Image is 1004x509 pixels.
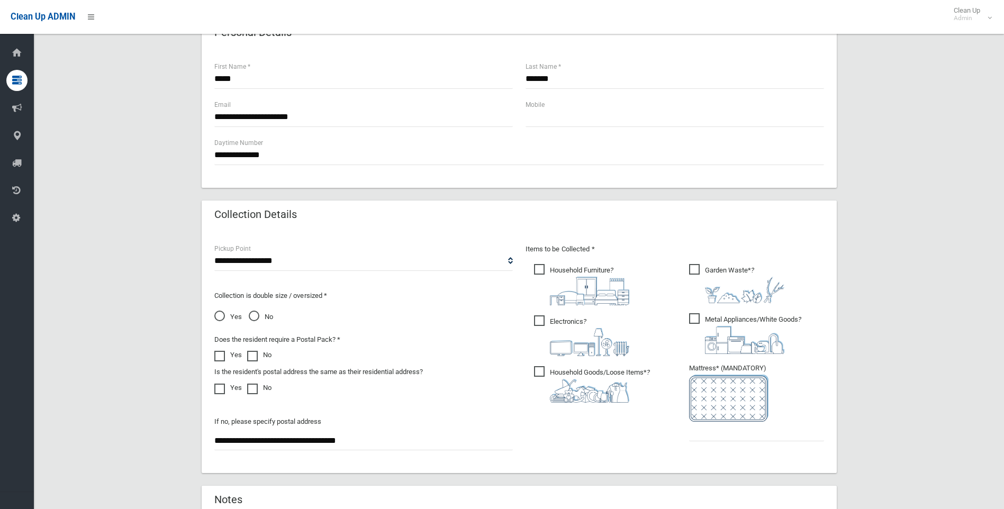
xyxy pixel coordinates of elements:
[705,315,801,354] i: ?
[247,381,272,394] label: No
[202,204,310,225] header: Collection Details
[249,311,273,323] span: No
[689,375,768,422] img: e7408bece873d2c1783593a074e5cb2f.png
[214,349,242,361] label: Yes
[11,12,75,22] span: Clean Up ADMIN
[705,326,784,354] img: 36c1b0289cb1767239cdd3de9e694f19.png
[689,313,801,354] span: Metal Appliances/White Goods
[948,6,991,22] span: Clean Up
[214,366,423,378] label: Is the resident's postal address the same as their residential address?
[550,379,629,403] img: b13cc3517677393f34c0a387616ef184.png
[550,277,629,305] img: aa9efdbe659d29b613fca23ba79d85cb.png
[689,364,824,422] span: Mattress* (MANDATORY)
[526,243,824,256] p: Items to be Collected *
[550,328,629,356] img: 394712a680b73dbc3d2a6a3a7ffe5a07.png
[214,415,321,428] label: If no, please specify postal address
[214,289,513,302] p: Collection is double size / oversized *
[689,264,784,303] span: Garden Waste*
[214,381,242,394] label: Yes
[534,315,629,356] span: Electronics
[550,317,629,356] i: ?
[214,333,340,346] label: Does the resident require a Postal Pack? *
[550,266,629,305] i: ?
[954,14,980,22] small: Admin
[550,368,650,403] i: ?
[534,366,650,403] span: Household Goods/Loose Items*
[247,349,272,361] label: No
[214,311,242,323] span: Yes
[705,277,784,303] img: 4fd8a5c772b2c999c83690221e5242e0.png
[534,264,629,305] span: Household Furniture
[705,266,784,303] i: ?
